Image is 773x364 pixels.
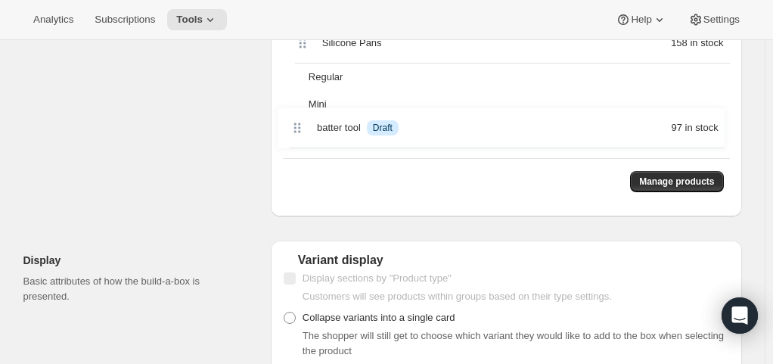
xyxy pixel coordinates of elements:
button: Manage products [630,171,723,192]
span: Help [631,14,651,26]
span: Settings [703,14,740,26]
span: The shopper will still get to choose which variant they would like to add to the box when selecti... [303,330,724,356]
span: Analytics [33,14,73,26]
button: Tools [167,9,227,30]
span: Manage products [639,176,714,188]
span: Subscriptions [95,14,155,26]
h2: Display [23,253,247,268]
span: Customers will see products within groups based on their type settings. [303,291,612,302]
button: Help [607,9,675,30]
button: Analytics [24,9,82,30]
p: Basic attributes of how the build-a-box is presented. [23,274,247,304]
div: 158 in stock [529,36,729,51]
span: Display sections by "Product type" [303,272,452,284]
button: Subscriptions [85,9,164,30]
span: Silicone Pans [322,36,382,51]
button: Settings [679,9,749,30]
div: Mini [303,91,730,118]
span: Collapse variants into a single card [303,312,455,323]
span: Tools [176,14,203,26]
div: Regular [303,64,730,91]
div: Open Intercom Messenger [722,297,758,334]
div: Variant display [283,253,730,268]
